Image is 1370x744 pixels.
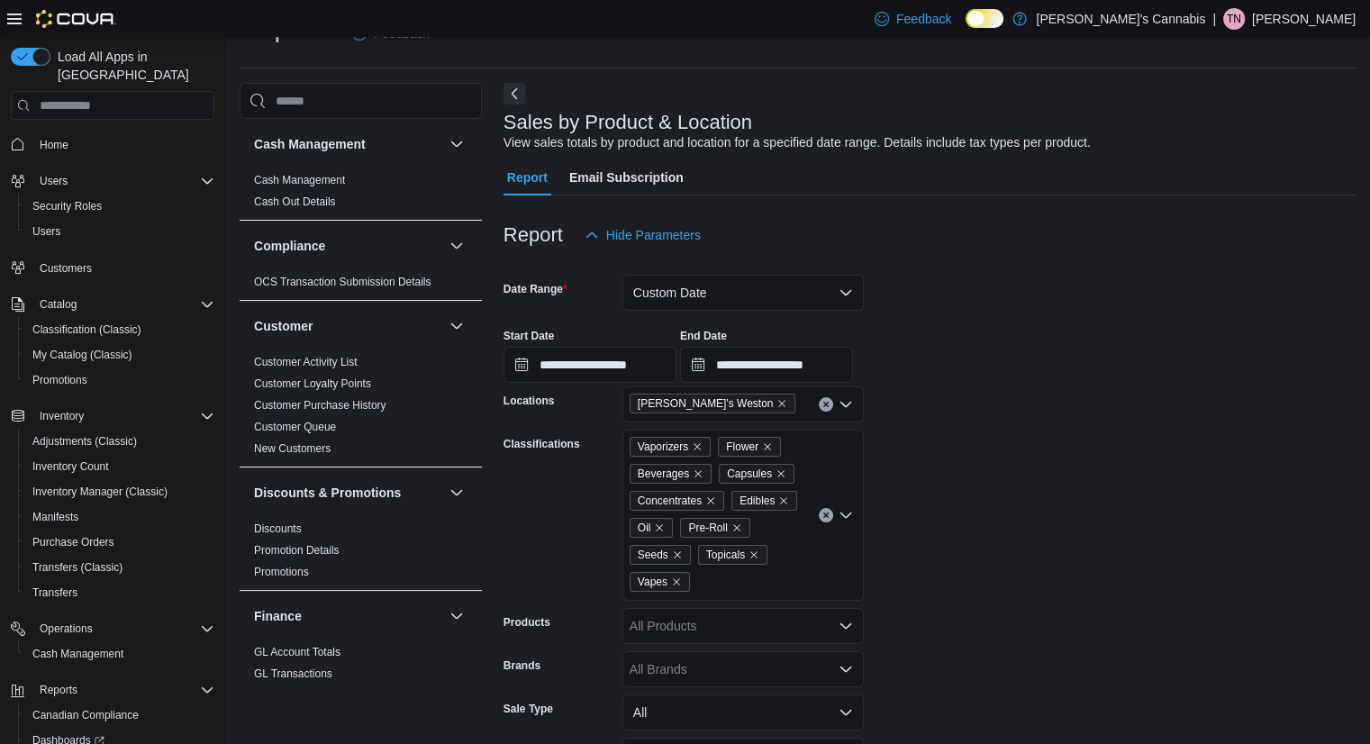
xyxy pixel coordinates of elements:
[40,409,84,423] span: Inventory
[40,622,93,636] span: Operations
[776,398,787,409] button: Remove MaryJane's Weston from selection in this group
[706,546,745,564] span: Topicals
[638,546,668,564] span: Seeds
[40,683,77,697] span: Reports
[254,356,358,368] a: Customer Activity List
[32,257,214,279] span: Customers
[18,530,222,555] button: Purchase Orders
[839,508,853,522] button: Open list of options
[32,322,141,337] span: Classification (Classic)
[638,465,689,483] span: Beverages
[726,438,758,456] span: Flower
[40,261,92,276] span: Customers
[254,667,332,680] a: GL Transactions
[254,484,442,502] button: Discounts & Promotions
[776,468,786,479] button: Remove Capsules from selection in this group
[18,317,222,342] button: Classification (Classic)
[254,484,401,502] h3: Discounts & Promotions
[622,694,864,730] button: All
[32,679,214,701] span: Reports
[25,557,130,578] a: Transfers (Classic)
[446,315,467,337] button: Customer
[4,131,222,157] button: Home
[630,572,690,592] span: Vapes
[504,282,567,296] label: Date Range
[25,531,214,553] span: Purchase Orders
[504,112,752,133] h3: Sales by Product & Location
[4,677,222,703] button: Reports
[25,431,214,452] span: Adjustments (Classic)
[254,667,332,681] span: GL Transactions
[638,492,702,510] span: Concentrates
[1252,8,1356,30] p: [PERSON_NAME]
[630,464,712,484] span: Beverages
[630,518,674,538] span: Oil
[36,10,116,28] img: Cova
[50,48,214,84] span: Load All Apps in [GEOGRAPHIC_DATA]
[254,420,336,434] span: Customer Queue
[638,395,774,413] span: [PERSON_NAME]'s Weston
[25,582,214,603] span: Transfers
[32,708,139,722] span: Canadian Compliance
[25,431,144,452] a: Adjustments (Classic)
[606,226,701,244] span: Hide Parameters
[1227,8,1241,30] span: TN
[32,170,214,192] span: Users
[25,319,214,340] span: Classification (Classic)
[731,522,742,533] button: Remove Pre-Roll from selection in this group
[32,535,114,549] span: Purchase Orders
[32,373,87,387] span: Promotions
[254,645,340,659] span: GL Account Totals
[18,479,222,504] button: Inventory Manager (Classic)
[25,704,146,726] a: Canadian Compliance
[504,658,540,673] label: Brands
[254,317,313,335] h3: Customer
[504,615,550,630] label: Products
[680,347,853,383] input: Press the down key to open a popover containing a calendar.
[25,344,214,366] span: My Catalog (Classic)
[504,83,525,104] button: Next
[32,618,100,640] button: Operations
[254,566,309,578] a: Promotions
[18,342,222,367] button: My Catalog (Classic)
[240,169,482,220] div: Cash Management
[32,647,123,661] span: Cash Management
[4,168,222,194] button: Users
[32,405,91,427] button: Inventory
[32,258,99,279] a: Customers
[32,224,60,239] span: Users
[18,454,222,479] button: Inventory Count
[254,317,442,335] button: Customer
[25,704,214,726] span: Canadian Compliance
[25,506,214,528] span: Manifests
[25,319,149,340] a: Classification (Classic)
[966,9,1003,28] input: Dark Mode
[254,135,366,153] h3: Cash Management
[4,292,222,317] button: Catalog
[680,518,749,538] span: Pre-Roll
[32,170,75,192] button: Users
[446,605,467,627] button: Finance
[254,275,431,289] span: OCS Transaction Submission Details
[569,159,684,195] span: Email Subscription
[25,481,175,503] a: Inventory Manager (Classic)
[32,348,132,362] span: My Catalog (Classic)
[32,294,214,315] span: Catalog
[254,276,431,288] a: OCS Transaction Submission Details
[25,582,85,603] a: Transfers
[966,28,966,29] span: Dark Mode
[18,555,222,580] button: Transfers (Classic)
[630,394,796,413] span: MaryJane's Weston
[839,397,853,412] button: Open list of options
[25,369,95,391] a: Promotions
[254,195,336,208] a: Cash Out Details
[18,429,222,454] button: Adjustments (Classic)
[839,619,853,633] button: Open list of options
[254,522,302,535] a: Discounts
[504,224,563,246] h3: Report
[25,531,122,553] a: Purchase Orders
[630,437,711,457] span: Vaporizers
[577,217,708,253] button: Hide Parameters
[32,585,77,600] span: Transfers
[32,459,109,474] span: Inventory Count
